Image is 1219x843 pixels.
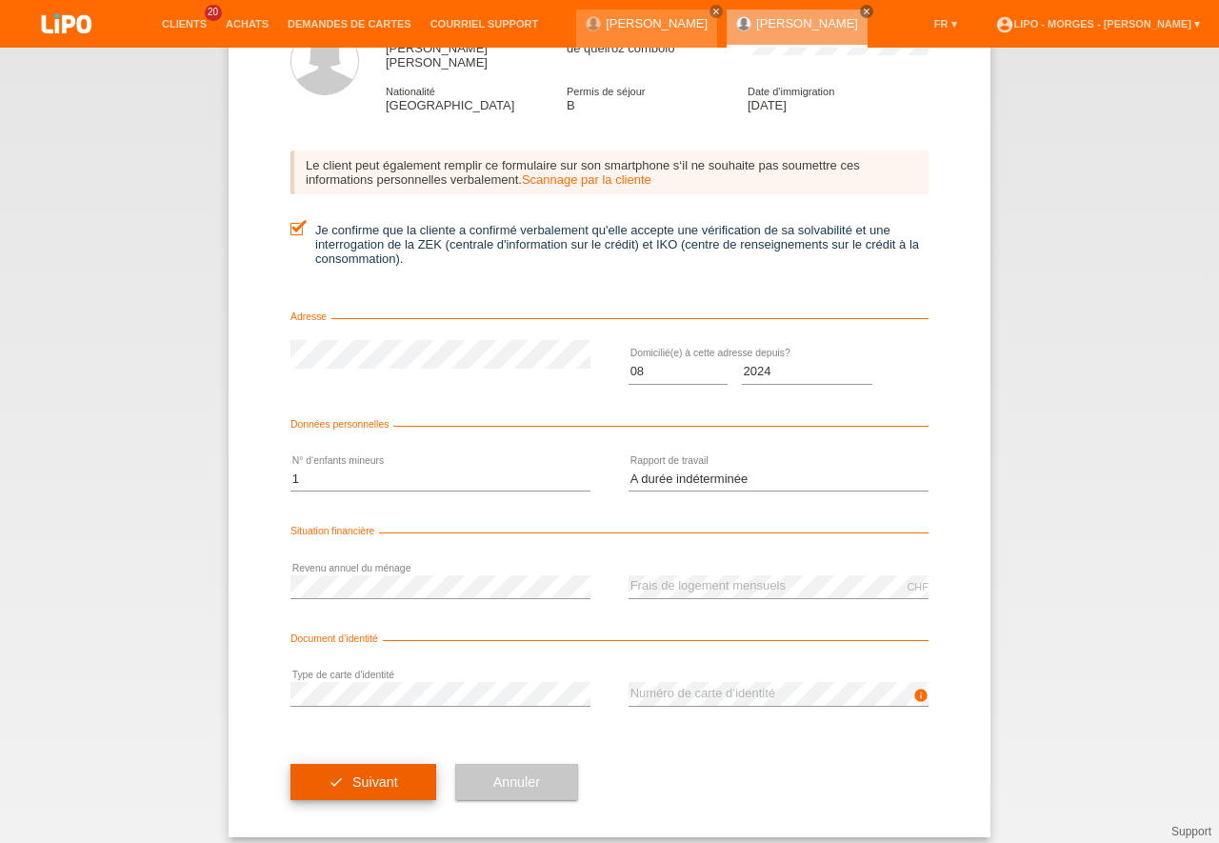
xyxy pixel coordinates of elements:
i: info [913,688,929,703]
span: Situation financière [290,526,379,536]
a: FR ▾ [925,18,967,30]
a: Demandes de cartes [278,18,421,30]
a: [PERSON_NAME] [606,16,708,30]
span: Permis de séjour [567,86,646,97]
span: 20 [205,5,222,21]
button: check Suivant [290,764,436,800]
span: Document d’identité [290,633,383,644]
a: info [913,693,929,705]
label: Je confirme que la cliente a confirmé verbalement qu'elle accepte une vérification de sa solvabil... [290,223,929,266]
button: Annuler [455,764,578,800]
a: Support [1171,825,1211,838]
a: [PERSON_NAME] [756,16,858,30]
a: LIPO pay [19,39,114,53]
i: account_circle [995,15,1014,34]
a: close [709,5,723,18]
a: Clients [152,18,216,30]
div: Le client peut également remplir ce formulaire sur son smartphone s‘il ne souhaite pas soumettre ... [290,151,929,194]
a: account_circleLIPO - Morges - [PERSON_NAME] ▾ [986,18,1209,30]
a: Scannage par la cliente [522,172,651,187]
span: Date d'immigration [748,86,834,97]
div: [PERSON_NAME] [PERSON_NAME] [386,27,567,70]
div: CHF [907,581,929,592]
div: [GEOGRAPHIC_DATA] [386,84,567,112]
a: Courriel Support [421,18,548,30]
span: Adresse [290,311,331,322]
a: close [860,5,873,18]
span: Données personnelles [290,419,393,430]
div: B [567,84,748,112]
a: Achats [216,18,278,30]
i: close [862,7,871,16]
i: close [711,7,721,16]
span: Nationalité [386,86,435,97]
span: Annuler [493,774,540,790]
div: [DATE] [748,84,929,112]
span: Suivant [352,774,398,790]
